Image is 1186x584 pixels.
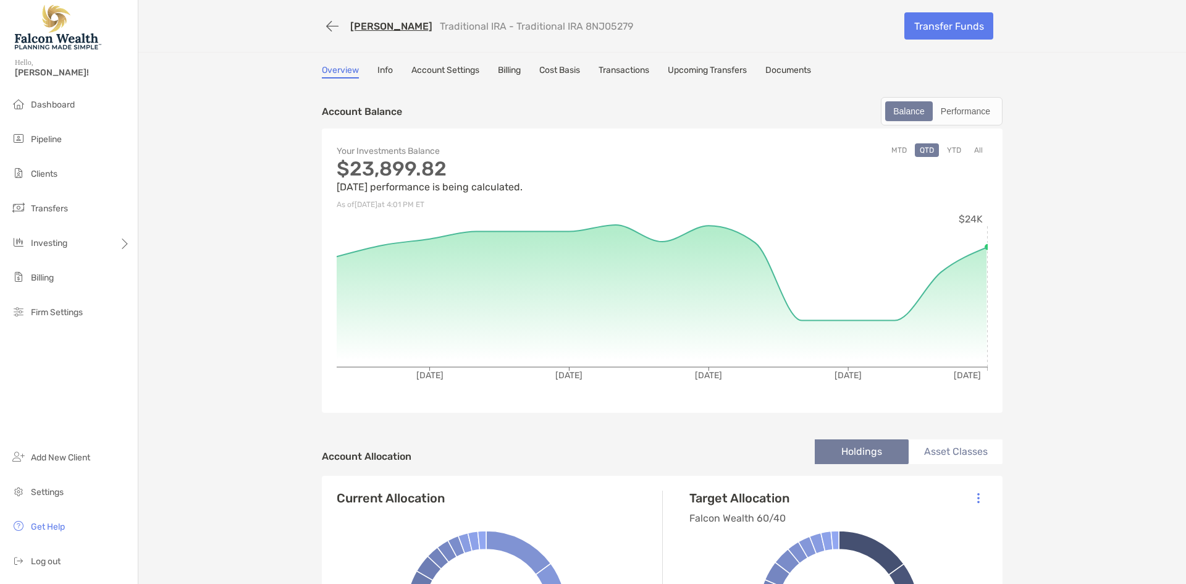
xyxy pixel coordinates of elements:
button: YTD [942,143,966,157]
a: [PERSON_NAME] [350,20,432,32]
a: Documents [765,65,811,78]
a: Transactions [599,65,649,78]
a: Upcoming Transfers [668,65,747,78]
img: billing icon [11,269,26,284]
p: Falcon Wealth 60/40 [689,510,789,526]
span: Clients [31,169,57,179]
a: Overview [322,65,359,78]
div: segmented control [881,97,1003,125]
img: get-help icon [11,518,26,533]
span: Get Help [31,522,65,532]
p: Traditional IRA - Traditional IRA 8NJ05279 [440,20,633,32]
button: QTD [915,143,939,157]
tspan: [DATE] [954,370,981,381]
p: As of [DATE] at 4:01 PM ET [337,197,662,213]
span: Investing [31,238,67,248]
a: Billing [498,65,521,78]
a: Cost Basis [539,65,580,78]
span: Transfers [31,203,68,214]
a: Account Settings [411,65,479,78]
button: All [969,143,988,157]
tspan: $24K [959,213,983,225]
img: Icon List Menu [977,493,980,504]
p: Your Investments Balance [337,143,662,159]
img: investing icon [11,235,26,250]
h4: Account Allocation [322,451,411,462]
img: dashboard icon [11,96,26,111]
p: [DATE] performance is being calculated. [337,179,662,195]
span: [PERSON_NAME]! [15,67,130,78]
li: Holdings [815,439,909,464]
a: Transfer Funds [904,12,993,40]
p: $23,899.82 [337,161,662,177]
div: Balance [886,103,932,120]
img: firm-settings icon [11,304,26,319]
img: add_new_client icon [11,449,26,464]
img: transfers icon [11,200,26,215]
span: Firm Settings [31,307,83,318]
span: Pipeline [31,134,62,145]
span: Log out [31,556,61,567]
p: Account Balance [322,104,402,119]
span: Billing [31,273,54,283]
span: Add New Client [31,452,90,463]
tspan: [DATE] [695,370,722,381]
h4: Current Allocation [337,491,445,506]
img: clients icon [11,166,26,180]
span: Dashboard [31,99,75,110]
img: pipeline icon [11,131,26,146]
button: MTD [886,143,912,157]
tspan: [DATE] [835,370,862,381]
tspan: [DATE] [416,370,444,381]
img: Falcon Wealth Planning Logo [15,5,101,49]
img: logout icon [11,553,26,568]
img: settings icon [11,484,26,499]
li: Asset Classes [909,439,1003,464]
h4: Target Allocation [689,491,789,506]
a: Info [377,65,393,78]
tspan: [DATE] [555,370,582,381]
span: Settings [31,487,64,497]
div: Performance [934,103,997,120]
